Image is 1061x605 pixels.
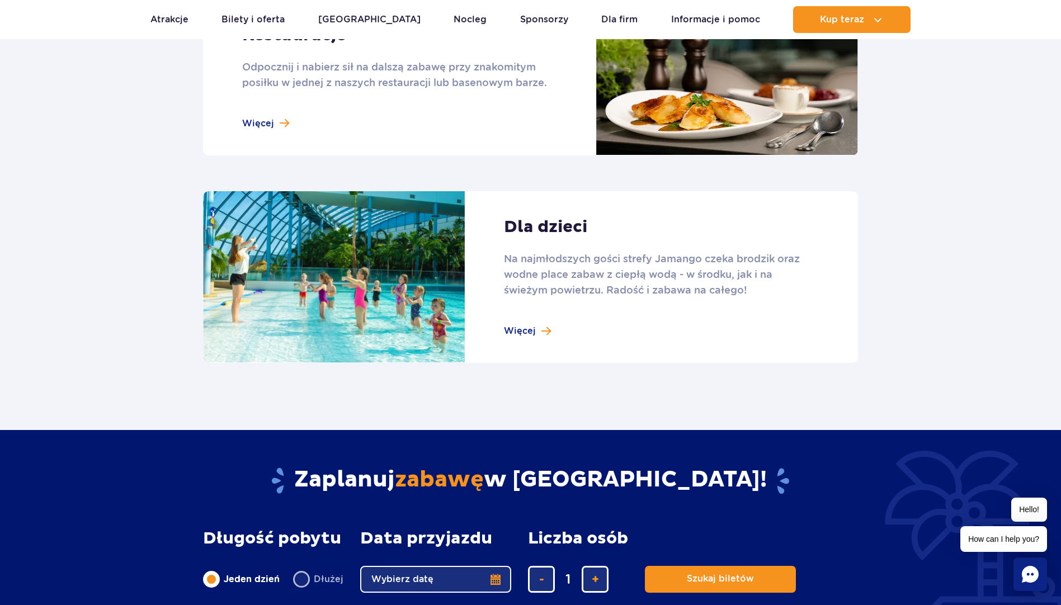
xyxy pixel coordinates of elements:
a: Sponsorzy [520,6,568,33]
span: How can I help you? [960,526,1047,552]
span: Kup teraz [820,15,864,25]
button: Wybierz datę [360,566,511,593]
input: liczba biletów [555,566,582,593]
span: zabawę [395,466,484,494]
a: Atrakcje [150,6,188,33]
span: Data przyjazdu [360,529,492,548]
span: Długość pobytu [203,529,341,548]
a: Informacje i pomoc [671,6,760,33]
a: Nocleg [454,6,487,33]
form: Planowanie wizyty w Park of Poland [203,529,858,593]
button: dodaj bilet [582,566,609,593]
span: Hello! [1011,498,1047,522]
span: Liczba osób [528,529,628,548]
div: Chat [1013,557,1047,591]
button: Szukaj biletów [645,566,796,593]
a: [GEOGRAPHIC_DATA] [318,6,421,33]
a: Dla firm [601,6,638,33]
button: usuń bilet [528,566,555,593]
h2: Zaplanuj w [GEOGRAPHIC_DATA]! [203,466,858,495]
span: Szukaj biletów [687,574,754,584]
label: Jeden dzień [203,568,280,591]
button: Kup teraz [793,6,911,33]
a: Bilety i oferta [221,6,285,33]
label: Dłużej [293,568,343,591]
